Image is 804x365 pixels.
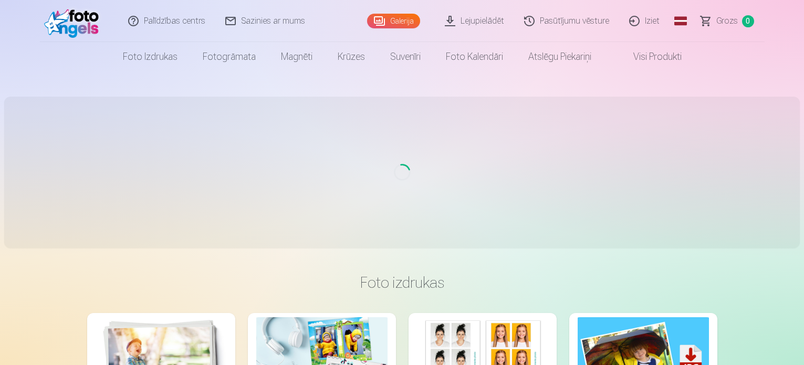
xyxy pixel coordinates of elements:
a: Suvenīri [378,42,433,71]
a: Foto kalendāri [433,42,516,71]
a: Fotogrāmata [190,42,268,71]
a: Magnēti [268,42,325,71]
img: /fa1 [44,4,105,38]
a: Galerija [367,14,420,28]
a: Foto izdrukas [110,42,190,71]
a: Atslēgu piekariņi [516,42,604,71]
h3: Foto izdrukas [96,273,709,292]
span: 0 [742,15,754,27]
a: Visi produkti [604,42,694,71]
span: Grozs [716,15,738,27]
a: Krūzes [325,42,378,71]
